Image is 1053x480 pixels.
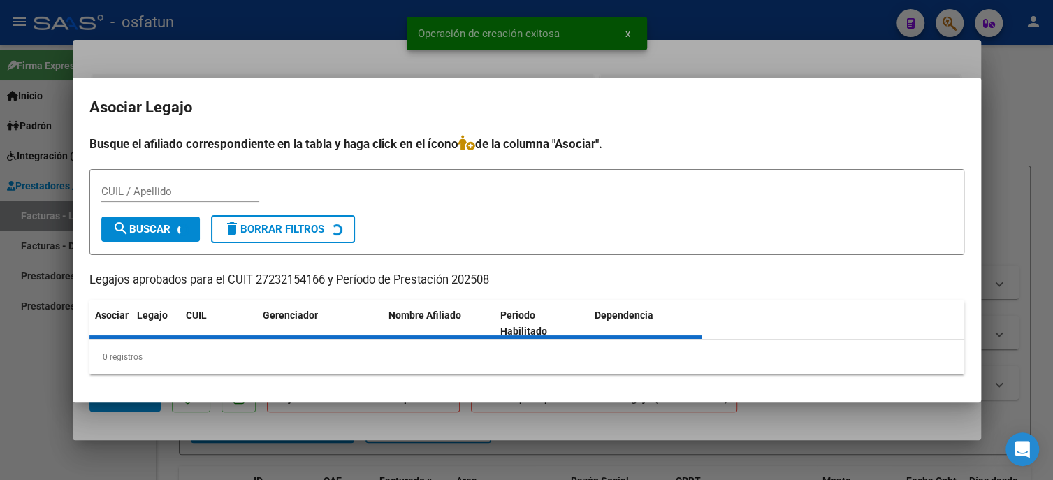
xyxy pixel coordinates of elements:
datatable-header-cell: Dependencia [589,300,702,347]
button: Borrar Filtros [211,215,355,243]
datatable-header-cell: Gerenciador [257,300,383,347]
datatable-header-cell: Legajo [131,300,180,347]
datatable-header-cell: CUIL [180,300,257,347]
span: CUIL [186,310,207,321]
span: Gerenciador [263,310,318,321]
datatable-header-cell: Periodo Habilitado [495,300,589,347]
span: Dependencia [595,310,653,321]
span: Buscar [112,223,170,235]
h4: Busque el afiliado correspondiente en la tabla y haga click en el ícono de la columna "Asociar". [89,135,964,153]
span: Nombre Afiliado [388,310,461,321]
mat-icon: search [112,220,129,237]
datatable-header-cell: Asociar [89,300,131,347]
p: Legajos aprobados para el CUIT 27232154166 y Período de Prestación 202508 [89,272,964,289]
span: Legajo [137,310,168,321]
div: 0 registros [89,340,964,374]
span: Asociar [95,310,129,321]
mat-icon: delete [224,220,240,237]
span: Periodo Habilitado [500,310,547,337]
button: Buscar [101,217,200,242]
div: Open Intercom Messenger [1005,432,1039,466]
h2: Asociar Legajo [89,94,964,121]
span: Borrar Filtros [224,223,324,235]
datatable-header-cell: Nombre Afiliado [383,300,495,347]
